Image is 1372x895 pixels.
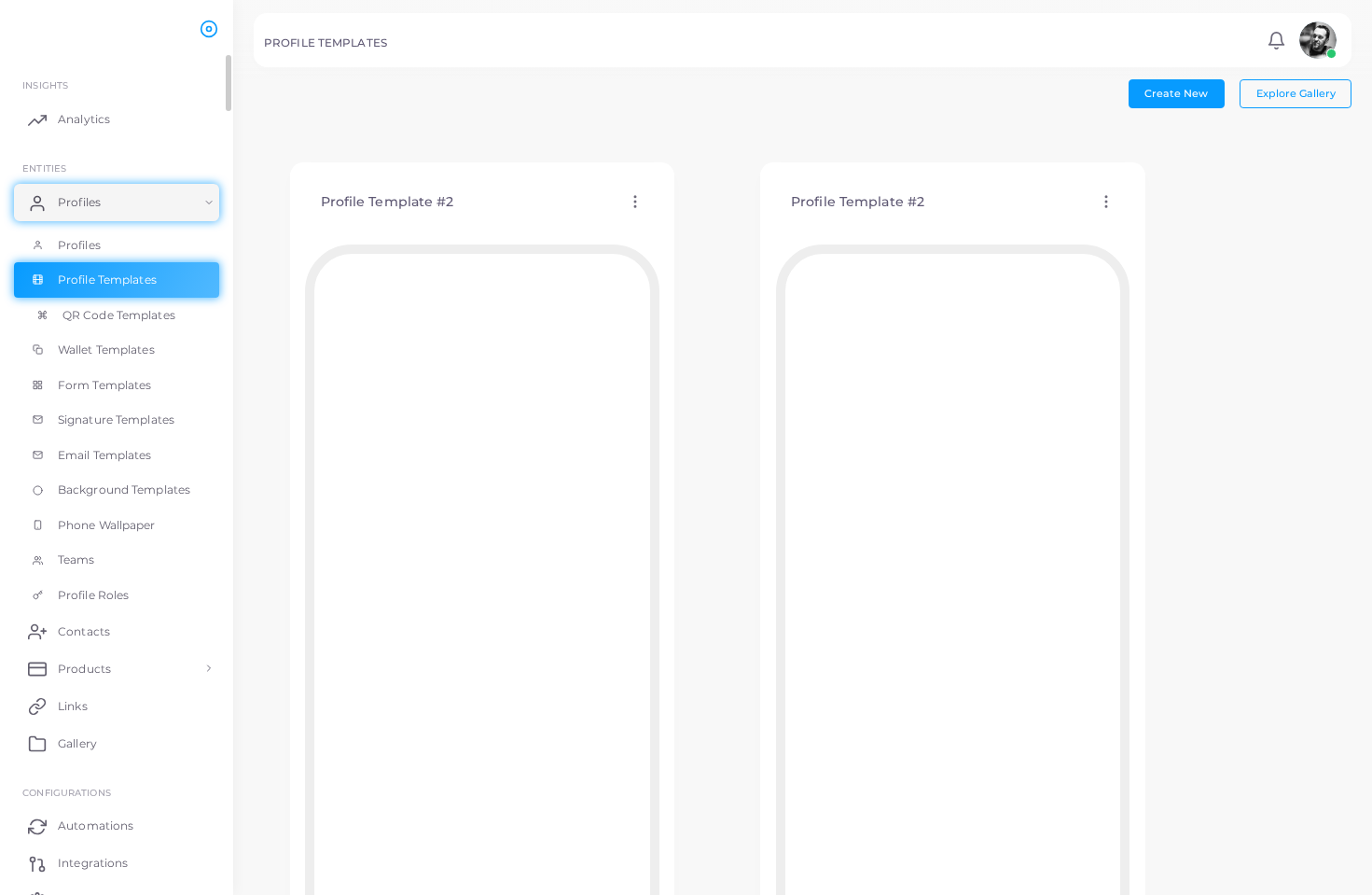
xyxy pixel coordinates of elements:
span: Create New [1144,87,1208,100]
span: QR Code Templates [62,307,175,324]
span: Analytics [58,111,110,128]
a: Teams [14,542,219,578]
span: Products [58,661,111,678]
a: Gallery [14,724,219,762]
a: Signature Templates [14,402,219,438]
h4: Profile Template #2 [791,194,924,210]
span: Email Templates [58,447,152,464]
a: QR Code Templates [14,298,219,333]
a: Automations [14,807,219,845]
a: Email Templates [14,438,219,473]
a: Contacts [14,612,219,650]
h5: PROFILE TEMPLATES [264,36,387,49]
a: Wallet Templates [14,332,219,368]
span: Teams [58,552,95,568]
span: Explore Gallery [1256,87,1336,100]
a: Links [14,687,219,724]
span: Profiles [58,194,101,211]
h4: Profile Template #2 [321,194,454,210]
button: Explore Gallery [1240,79,1351,107]
span: Gallery [58,735,97,752]
span: Integrations [58,855,128,872]
span: Automations [58,818,133,834]
span: Signature Templates [58,412,174,428]
span: Wallet Templates [58,342,155,358]
span: Contacts [58,623,110,640]
span: INSIGHTS [22,79,68,91]
img: avatar [1299,21,1337,59]
a: Profile Roles [14,578,219,613]
a: Analytics [14,101,219,138]
span: Configurations [22,787,111,798]
a: Profile Templates [14,262,219,298]
a: Products [14,650,219,687]
a: Form Templates [14,368,219,403]
span: Links [58,698,88,715]
a: Profiles [14,184,219,221]
a: Integrations [14,845,219,882]
span: Background Templates [58,482,190,498]
button: Create New [1129,79,1225,107]
a: Background Templates [14,472,219,508]
span: Profiles [58,237,101,254]
span: Profile Templates [58,272,157,288]
a: avatar [1294,21,1341,59]
span: Phone Wallpaper [58,517,156,534]
span: Form Templates [58,377,152,394]
span: Profile Roles [58,587,129,604]
a: Profiles [14,228,219,263]
a: Phone Wallpaper [14,508,219,543]
span: ENTITIES [22,162,66,174]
